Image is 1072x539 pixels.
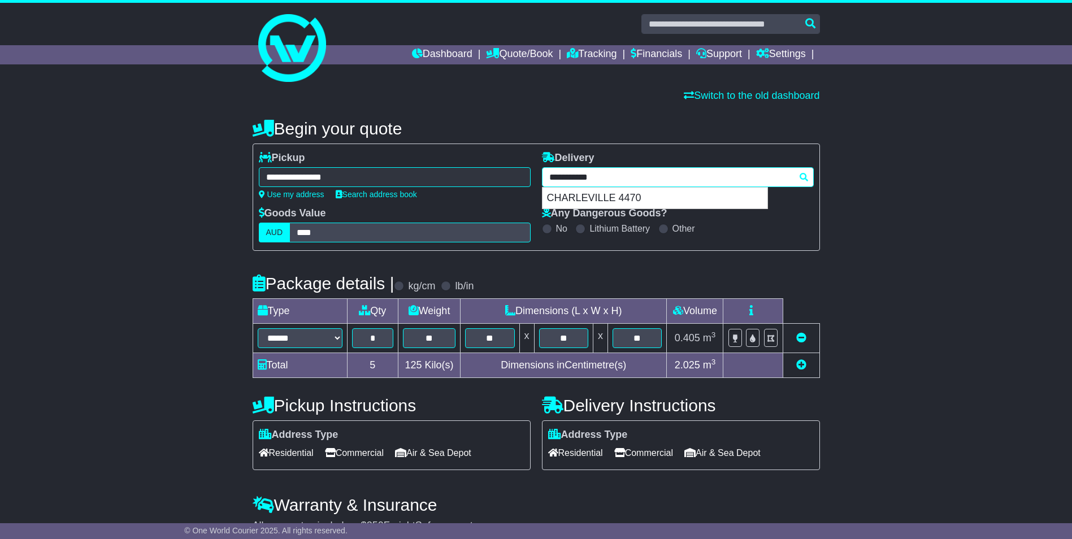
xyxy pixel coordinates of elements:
span: 250 [367,520,384,531]
span: 0.405 [675,332,700,344]
a: Quote/Book [486,45,553,64]
td: Total [253,353,347,378]
span: m [703,359,716,371]
span: Air & Sea Depot [395,444,471,462]
h4: Pickup Instructions [253,396,531,415]
span: m [703,332,716,344]
td: Weight [398,299,461,324]
a: Financials [631,45,682,64]
sup: 3 [711,358,716,366]
td: x [519,324,534,353]
label: Any Dangerous Goods? [542,207,667,220]
span: Air & Sea Depot [684,444,761,462]
h4: Warranty & Insurance [253,495,820,514]
label: lb/in [455,280,474,293]
td: x [593,324,607,353]
label: No [556,223,567,234]
label: Delivery [542,152,594,164]
td: Type [253,299,347,324]
label: kg/cm [408,280,435,293]
span: Residential [259,444,314,462]
span: 2.025 [675,359,700,371]
td: Volume [667,299,723,324]
a: Remove this item [796,332,806,344]
a: Search address book [336,190,417,199]
a: Dashboard [412,45,472,64]
a: Switch to the old dashboard [684,90,819,101]
span: Commercial [614,444,673,462]
td: Dimensions (L x W x H) [461,299,667,324]
a: Add new item [796,359,806,371]
a: Settings [756,45,806,64]
h4: Delivery Instructions [542,396,820,415]
label: Lithium Battery [589,223,650,234]
td: Dimensions in Centimetre(s) [461,353,667,378]
td: 5 [347,353,398,378]
div: All our quotes include a $ FreightSafe warranty. [253,520,820,532]
h4: Package details | [253,274,394,293]
div: CHARLEVILLE 4470 [542,188,767,209]
label: AUD [259,223,290,242]
span: © One World Courier 2025. All rights reserved. [184,526,348,535]
label: Pickup [259,152,305,164]
h4: Begin your quote [253,119,820,138]
span: 125 [405,359,422,371]
a: Support [696,45,742,64]
label: Goods Value [259,207,326,220]
a: Tracking [567,45,617,64]
label: Address Type [548,429,628,441]
a: Use my address [259,190,324,199]
td: Kilo(s) [398,353,461,378]
label: Other [672,223,695,234]
td: Qty [347,299,398,324]
label: Address Type [259,429,338,441]
span: Commercial [325,444,384,462]
span: Residential [548,444,603,462]
sup: 3 [711,331,716,339]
